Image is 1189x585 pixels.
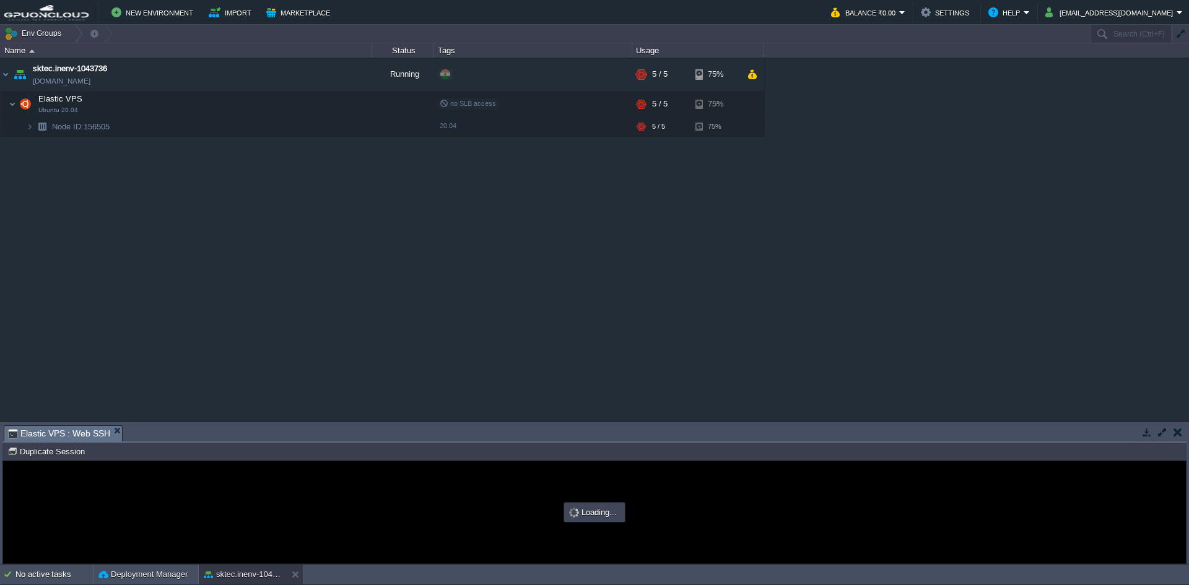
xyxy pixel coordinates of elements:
img: GPUonCLOUD [4,5,89,20]
div: 75% [695,92,736,116]
button: Deployment Manager [98,568,188,581]
button: Marketplace [266,5,334,20]
img: AMDAwAAAACH5BAEAAAAALAAAAAABAAEAAAICRAEAOw== [29,50,35,53]
img: AMDAwAAAACH5BAEAAAAALAAAAAABAAEAAAICRAEAOw== [9,92,16,116]
button: Help [988,5,1024,20]
div: Status [373,43,433,58]
a: Elastic VPSUbuntu 20.04 [37,94,84,103]
div: 75% [695,117,736,136]
span: 20.04 [440,122,456,129]
div: 5 / 5 [652,117,665,136]
button: Import [209,5,255,20]
button: Env Groups [4,25,66,42]
span: Ubuntu 20.04 [38,106,78,114]
span: 156505 [51,121,111,132]
span: Elastic VPS [37,93,84,104]
img: AMDAwAAAACH5BAEAAAAALAAAAAABAAEAAAICRAEAOw== [26,117,33,136]
button: New Environment [111,5,197,20]
div: 5 / 5 [652,92,668,116]
img: AMDAwAAAACH5BAEAAAAALAAAAAABAAEAAAICRAEAOw== [1,58,11,91]
button: [EMAIL_ADDRESS][DOMAIN_NAME] [1045,5,1177,20]
img: AMDAwAAAACH5BAEAAAAALAAAAAABAAEAAAICRAEAOw== [33,117,51,136]
span: no SLB access [440,100,496,107]
span: [DOMAIN_NAME] [33,75,90,87]
img: AMDAwAAAACH5BAEAAAAALAAAAAABAAEAAAICRAEAOw== [11,58,28,91]
div: Loading... [565,504,624,521]
img: AMDAwAAAACH5BAEAAAAALAAAAAABAAEAAAICRAEAOw== [17,92,34,116]
div: Usage [633,43,764,58]
a: sktec.inenv-1043736 [33,63,107,75]
button: Duplicate Session [7,446,89,457]
span: Elastic VPS : Web SSH [8,426,110,441]
a: Node ID:156505 [51,121,111,132]
span: Node ID: [52,122,84,131]
div: Tags [435,43,632,58]
button: Settings [921,5,973,20]
div: No active tasks [15,565,93,584]
div: Running [372,58,434,91]
button: sktec.inenv-1043736 [204,568,282,581]
div: Name [1,43,372,58]
div: 75% [695,58,736,91]
button: Balance ₹0.00 [831,5,899,20]
div: 5 / 5 [652,58,668,91]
